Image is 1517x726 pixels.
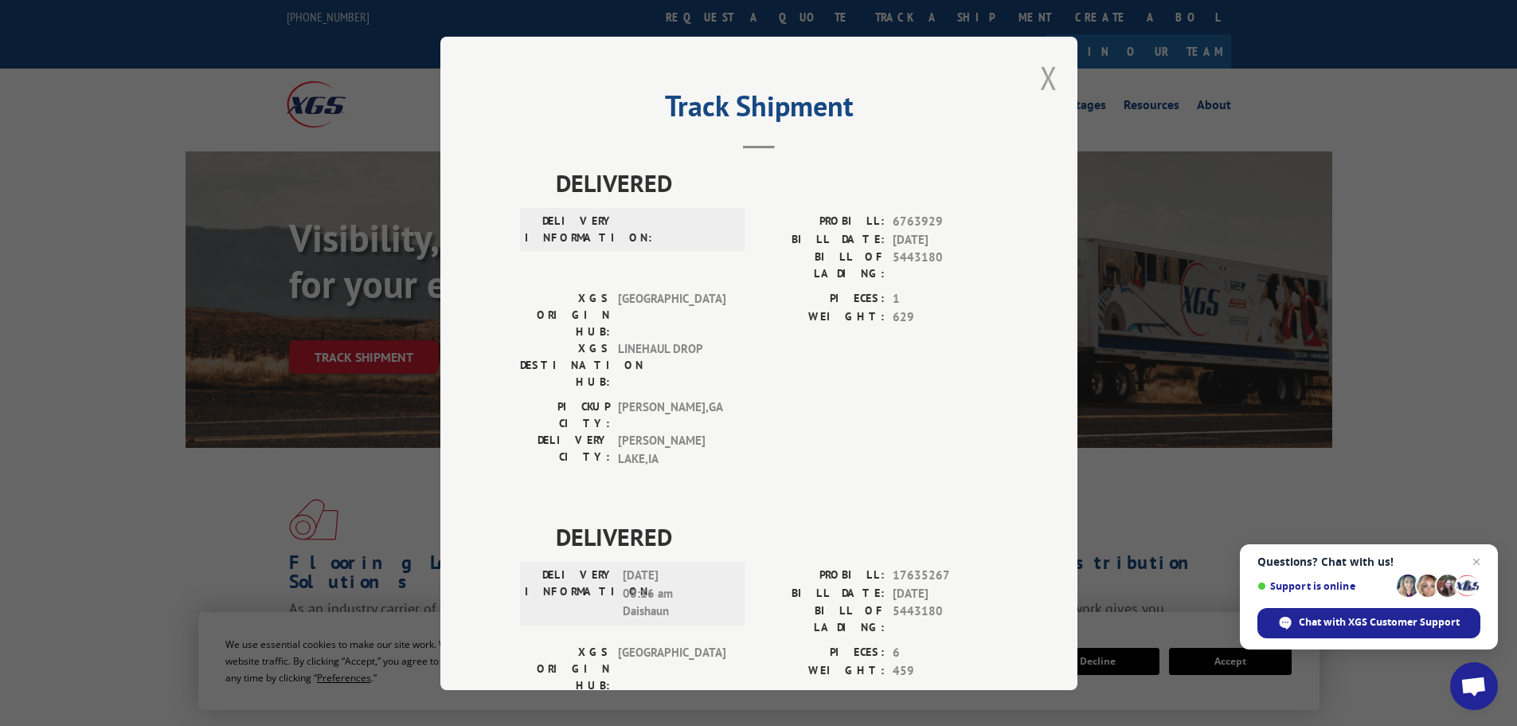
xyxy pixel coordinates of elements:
span: 5443180 [893,602,998,636]
span: LINEHAUL DROP [618,340,725,390]
button: Close modal [1040,57,1058,99]
span: Support is online [1257,580,1391,592]
span: 6763929 [893,213,998,231]
div: Open chat [1450,662,1498,710]
span: 459 [893,661,998,680]
label: XGS DESTINATION HUB: [520,340,610,390]
label: DELIVERY INFORMATION: [525,567,615,621]
span: DELIVERED [556,165,998,201]
span: [DATE] [893,230,998,249]
div: Chat with XGS Customer Support [1257,608,1480,638]
span: [PERSON_NAME] , GA [618,398,725,432]
label: DELIVERY CITY: [520,432,610,468]
span: [GEOGRAPHIC_DATA] [618,644,725,694]
label: XGS ORIGIN HUB: [520,290,610,340]
span: Chat with XGS Customer Support [1299,615,1460,630]
label: XGS ORIGIN HUB: [520,644,610,694]
span: 6 [893,644,998,662]
label: DELIVERY INFORMATION: [525,213,615,246]
span: 629 [893,308,998,326]
label: BILL OF LADING: [759,602,885,636]
label: BILL OF LADING: [759,249,885,282]
span: Close chat [1467,552,1486,571]
span: 17635267 [893,567,998,585]
label: BILL DATE: [759,584,885,602]
label: PIECES: [759,644,885,662]
span: Questions? Chat with us! [1257,555,1480,568]
span: DELIVERED [556,519,998,555]
span: 5443180 [893,249,998,282]
label: WEIGHT: [759,661,885,680]
label: BILL DATE: [759,230,885,249]
span: [GEOGRAPHIC_DATA] [618,290,725,340]
label: PROBILL: [759,213,885,231]
h2: Track Shipment [520,95,998,125]
span: [DATE] 08:16 am Daishaun [623,567,730,621]
label: PROBILL: [759,567,885,585]
span: [DATE] [893,584,998,602]
span: [PERSON_NAME] LAKE , IA [618,432,725,468]
label: PIECES: [759,290,885,308]
span: 1 [893,290,998,308]
label: PICKUP CITY: [520,398,610,432]
label: WEIGHT: [759,308,885,326]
